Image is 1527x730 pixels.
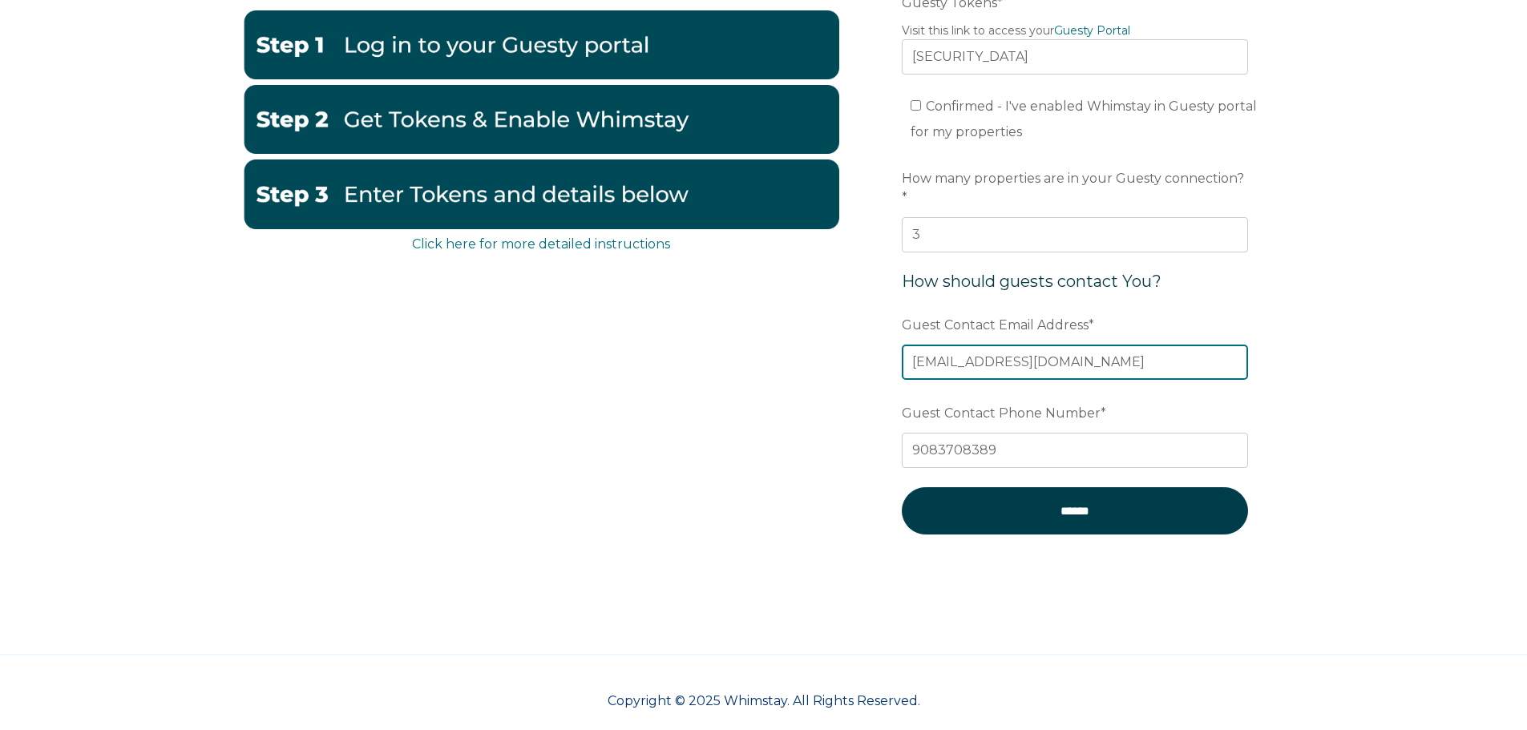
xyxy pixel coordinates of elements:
[902,401,1101,425] span: Guest Contact Phone Number
[1054,23,1130,38] a: Guesty Portal
[412,236,670,252] a: Click here for more detailed instructions
[902,39,1248,75] input: Example: eyJhbGciOiJIUzI1NiIsInR5cCI6IkpXVCJ9.eyJ0b2tlbklkIjoiNjQ2NjA0ODdiNWE1Njg1NzkyMGNjYThkIiw...
[902,166,1244,191] span: How many properties are in your Guesty connection?
[902,22,1248,39] legend: Visit this link to access your
[911,99,1257,139] span: Confirmed - I've enabled Whimstay in Guesty portal for my properties
[911,100,921,111] input: Confirmed - I've enabled Whimstay in Guesty portal for my properties
[243,85,839,154] img: GuestyTokensandenable
[243,10,839,79] img: Guestystep1-2
[902,313,1089,337] span: Guest Contact Email Address
[243,692,1285,711] p: Copyright © 2025 Whimstay. All Rights Reserved.
[243,159,839,228] img: EnterbelowGuesty
[902,433,1248,468] input: 555-555-5555
[902,272,1161,291] span: How should guests contact You?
